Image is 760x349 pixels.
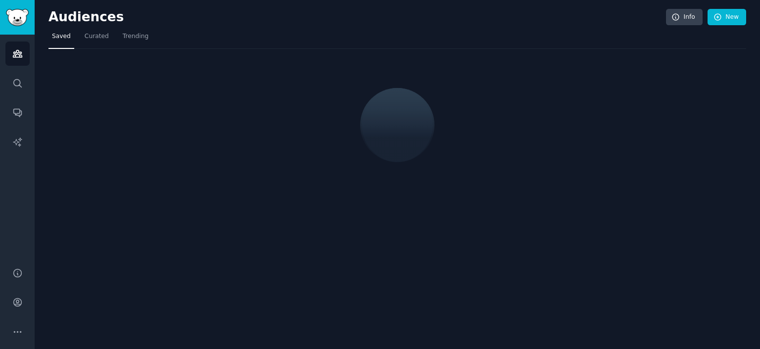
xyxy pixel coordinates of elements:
[119,29,152,49] a: Trending
[52,32,71,41] span: Saved
[708,9,746,26] a: New
[48,9,666,25] h2: Audiences
[666,9,703,26] a: Info
[85,32,109,41] span: Curated
[6,9,29,26] img: GummySearch logo
[81,29,112,49] a: Curated
[48,29,74,49] a: Saved
[123,32,148,41] span: Trending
